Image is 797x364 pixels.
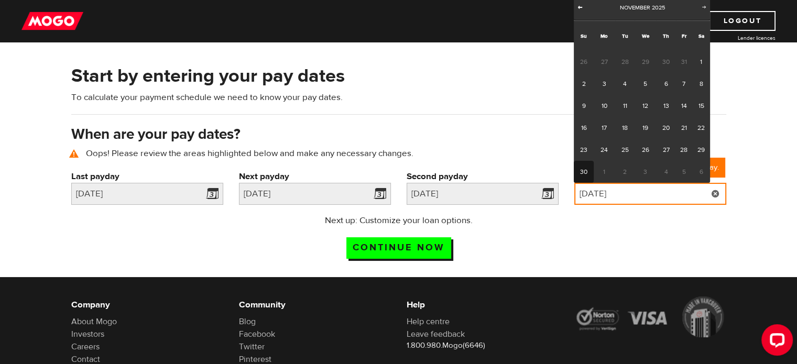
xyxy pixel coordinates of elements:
[576,3,584,11] span: Prev
[407,316,450,327] a: Help centre
[656,73,675,95] a: 6
[681,32,686,39] span: Friday
[71,126,726,143] h3: When are your pay dates?
[574,95,593,117] a: 9
[71,91,726,104] p: To calculate your payment schedule we need to know your pay dates.
[692,73,710,95] a: 8
[239,316,256,327] a: Blog
[574,51,593,73] span: 26
[407,170,559,183] label: Second payday
[676,73,692,95] a: 7
[239,299,391,311] h6: Community
[239,341,265,352] a: Twitter
[651,4,664,12] span: 2025
[71,170,223,183] label: Last payday
[692,139,710,161] a: 29
[574,117,593,139] a: 16
[615,51,635,73] span: 28
[692,95,710,117] a: 15
[676,161,692,183] span: 5
[700,3,708,11] span: Next
[71,316,117,327] a: About Mogo
[574,161,593,183] a: 30
[698,32,704,39] span: Saturday
[594,95,615,117] a: 10
[574,139,593,161] a: 23
[71,147,726,160] p: Oops! Please review the areas highlighted below and make any necessary changes.
[656,139,675,161] a: 27
[71,65,726,87] h2: Start by entering your pay dates
[615,117,635,139] a: 18
[699,3,709,13] a: Next
[71,341,100,352] a: Careers
[676,117,692,139] a: 21
[635,161,656,183] span: 3
[692,117,710,139] a: 22
[594,51,615,73] span: 27
[619,4,650,12] span: November
[574,73,593,95] a: 2
[635,117,656,139] a: 19
[407,329,465,339] a: Leave feedback
[601,32,608,39] span: Monday
[346,237,451,259] input: Continue now
[239,329,275,339] a: Facebook
[676,95,692,117] a: 14
[692,51,710,73] a: 1
[71,329,104,339] a: Investors
[581,32,587,39] span: Sunday
[692,161,710,183] span: 6
[21,11,83,31] img: mogo_logo-11ee424be714fa7cbb0f0f49df9e16ec.png
[635,139,656,161] a: 26
[642,32,649,39] span: Wednesday
[635,51,656,73] span: 29
[656,117,675,139] a: 20
[709,11,776,31] a: Logout
[574,296,726,337] img: legal-icons-92a2ffecb4d32d839781d1b4e4802d7b.png
[615,73,635,95] a: 4
[656,161,675,183] span: 4
[621,32,628,39] span: Tuesday
[71,299,223,311] h6: Company
[615,139,635,161] a: 25
[615,95,635,117] a: 11
[635,95,656,117] a: 12
[407,340,559,351] p: 1.800.980.Mogo(6646)
[753,320,797,364] iframe: LiveChat chat widget
[615,161,635,183] span: 2
[239,170,391,183] label: Next payday
[663,32,669,39] span: Thursday
[594,73,615,95] a: 3
[697,34,776,42] a: Lender licences
[676,139,692,161] a: 28
[407,299,559,311] h6: Help
[575,3,585,13] a: Prev
[594,139,615,161] a: 24
[594,117,615,139] a: 17
[656,51,675,73] span: 30
[294,214,503,227] p: Next up: Customize your loan options.
[676,51,692,73] span: 31
[635,73,656,95] a: 5
[594,161,615,183] span: 1
[656,95,675,117] a: 13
